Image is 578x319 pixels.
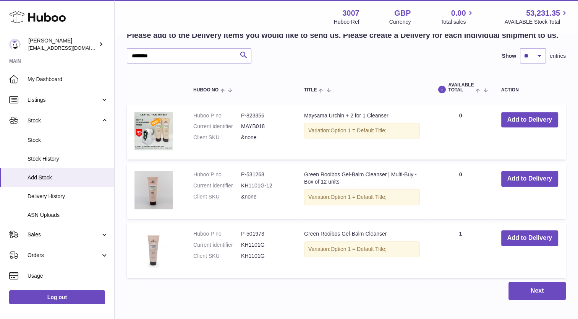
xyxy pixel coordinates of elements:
dt: Current identifier [193,123,241,130]
span: ASN Uploads [28,212,108,219]
div: Variation: [304,189,420,205]
span: 53,231.35 [526,8,560,18]
dt: Huboo P no [193,171,241,178]
dd: P-531268 [241,171,289,178]
img: Maysama Urchin + 2 for 1 Cleanser [134,112,173,150]
span: Stock [28,137,108,144]
dd: MAYB018 [241,123,289,130]
img: Green Rooibos Gel-Balm Cleanser [134,230,173,269]
dd: KH1101G [241,252,289,260]
span: Add Stock [28,174,108,181]
span: Total sales [440,18,474,26]
span: 0.00 [451,8,466,18]
span: Huboo no [193,88,219,93]
button: Next [508,282,566,300]
div: Action [501,88,558,93]
span: My Dashboard [28,76,108,83]
button: Add to Delivery [501,171,558,187]
span: Title [304,88,317,93]
span: AVAILABLE Total [448,83,474,93]
dt: Current identifier [193,241,241,249]
dd: &none [241,134,289,141]
strong: 3007 [342,8,359,18]
dd: &none [241,193,289,200]
div: Currency [389,18,411,26]
td: 0 [427,104,493,160]
dt: Client SKU [193,252,241,260]
span: Sales [28,231,100,238]
span: Delivery History [28,193,108,200]
span: Option 1 = Default Title; [330,246,387,252]
dt: Client SKU [193,134,241,141]
span: Stock [28,117,100,124]
div: Huboo Ref [334,18,359,26]
td: Maysama Urchin + 2 for 1 Cleanser [296,104,427,160]
span: Orders [28,252,100,259]
button: Add to Delivery [501,230,558,246]
label: Show [502,52,516,60]
span: Listings [28,96,100,104]
td: 1 [427,223,493,278]
td: Green Rooibos Gel-Balm Cleanser | Multi-Buy - Box of 12 units [296,163,427,219]
a: 53,231.35 AVAILABLE Stock Total [504,8,569,26]
img: bevmay@maysama.com [9,39,21,50]
div: [PERSON_NAME] [28,37,97,52]
dd: P-501973 [241,230,289,238]
button: Add to Delivery [501,112,558,128]
div: Variation: [304,123,420,138]
strong: GBP [394,8,411,18]
dt: Client SKU [193,193,241,200]
span: Usage [28,272,108,280]
dt: Huboo P no [193,112,241,119]
span: Option 1 = Default Title; [330,127,387,133]
dt: Current identifier [193,182,241,189]
dt: Huboo P no [193,230,241,238]
div: Variation: [304,241,420,257]
dd: P-823356 [241,112,289,119]
td: 0 [427,163,493,219]
span: Option 1 = Default Title; [330,194,387,200]
span: entries [550,52,566,60]
td: Green Rooibos Gel-Balm Cleanser [296,223,427,278]
span: Stock History [28,155,108,163]
h2: Please add to the Delivery items you would like to send us. Please create a Delivery for each ind... [127,30,558,41]
a: Log out [9,290,105,304]
a: 0.00 Total sales [440,8,474,26]
img: Green Rooibos Gel-Balm Cleanser | Multi-Buy - Box of 12 units [134,171,173,209]
dd: KH1101G [241,241,289,249]
dd: KH1101G-12 [241,182,289,189]
span: AVAILABLE Stock Total [504,18,569,26]
span: [EMAIL_ADDRESS][DOMAIN_NAME] [28,45,112,51]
